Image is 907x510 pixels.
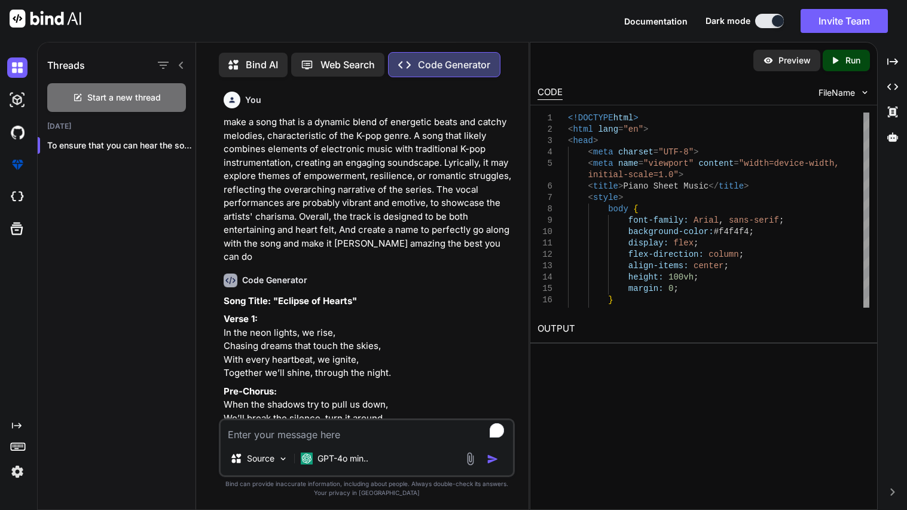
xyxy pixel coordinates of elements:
div: 9 [538,215,552,226]
strong: Pre-Chorus: [224,385,277,397]
span: ; [694,272,698,282]
span: meta [593,147,613,157]
div: 15 [538,283,552,295]
span: charset [618,147,653,157]
h6: Code Generator [242,274,307,286]
div: 11 [538,238,552,249]
p: Bind AI [246,57,278,72]
span: ; [739,250,744,259]
span: = [639,159,643,168]
span: #f4f4f4 [714,227,749,236]
div: 4 [538,147,552,158]
span: } [608,295,613,305]
div: 1 [538,113,552,124]
span: ; [779,215,784,225]
img: attachment [463,452,477,466]
span: column [709,250,738,259]
span: align-items: [628,261,689,271]
img: icon [487,453,499,465]
span: > [744,181,749,191]
button: Invite Team [801,9,888,33]
img: Bind AI [10,10,81,28]
span: body [608,204,628,214]
p: Preview [778,54,811,66]
span: html [573,125,594,134]
p: To ensure that you can hear the song whe... [47,139,196,151]
div: 2 [538,124,552,135]
span: title [593,181,618,191]
p: Run [845,54,860,66]
span: < [588,181,593,191]
span: = [618,125,623,134]
span: < [568,125,573,134]
img: preview [763,55,774,66]
span: , [719,215,723,225]
span: initial-scale=1.0" [588,170,679,180]
img: githubDark [7,122,28,142]
span: = [734,159,738,168]
div: 8 [538,204,552,215]
span: FileName [819,87,855,99]
span: Arial [694,215,719,225]
img: darkChat [7,57,28,78]
span: ; [749,227,754,236]
span: ; [694,238,698,248]
span: flex-direction: [628,250,704,259]
span: meta [593,159,613,168]
span: > [593,136,598,145]
div: 17 [538,306,552,317]
img: chevron down [860,87,870,98]
span: > [618,181,623,191]
span: margin: [628,284,664,293]
p: Bind can provide inaccurate information, including about people. Always double-check its answers.... [219,479,515,497]
div: 13 [538,260,552,272]
span: Dark mode [706,15,750,27]
img: GPT-4o mini [301,453,313,465]
span: lang [598,125,619,134]
span: < [588,159,593,168]
span: "UTF-8" [658,147,694,157]
span: "viewport" [643,159,694,168]
span: Documentation [624,16,688,26]
span: 0 [668,284,673,293]
span: "en" [624,125,644,134]
span: font-family: [628,215,689,225]
img: settings [7,462,28,482]
span: center [694,261,723,271]
p: Source [247,453,274,465]
div: 16 [538,295,552,306]
p: In the neon lights, we rise, Chasing dreams that touch the skies, With every heartbeat, we ignite... [224,312,512,380]
span: name [618,159,639,168]
strong: Verse 1: [224,313,258,324]
span: background-color: [628,227,714,236]
span: flex [674,238,694,248]
span: title [719,181,744,191]
span: display: [628,238,668,248]
span: > [633,113,638,123]
span: { [633,204,638,214]
div: 14 [538,272,552,283]
div: 3 [538,135,552,147]
strong: Song Title: "Eclipse of Hearts" [224,295,357,306]
span: < [568,136,573,145]
h2: OUTPUT [530,315,877,343]
span: = [653,147,658,157]
p: When the shadows try to pull us down, We’ll break the silence, turn it around, With every step, w... [224,385,512,453]
span: > [679,170,683,180]
span: html [613,113,634,123]
img: premium [7,154,28,175]
p: make a song that is a dynamic blend of energetic beats and catchy melodies, characteristic of the... [224,116,512,264]
span: Piano Sheet Music [624,181,709,191]
div: 6 [538,181,552,192]
span: </ [709,181,719,191]
span: <!DOCTYPE [568,113,613,123]
h1: Threads [47,58,85,72]
div: 12 [538,249,552,260]
img: Pick Models [278,454,288,464]
button: Documentation [624,15,688,28]
div: 7 [538,192,552,204]
h6: You [245,94,261,106]
p: GPT-4o min.. [317,453,368,465]
span: Start a new thread [87,92,161,104]
span: head [573,136,594,145]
